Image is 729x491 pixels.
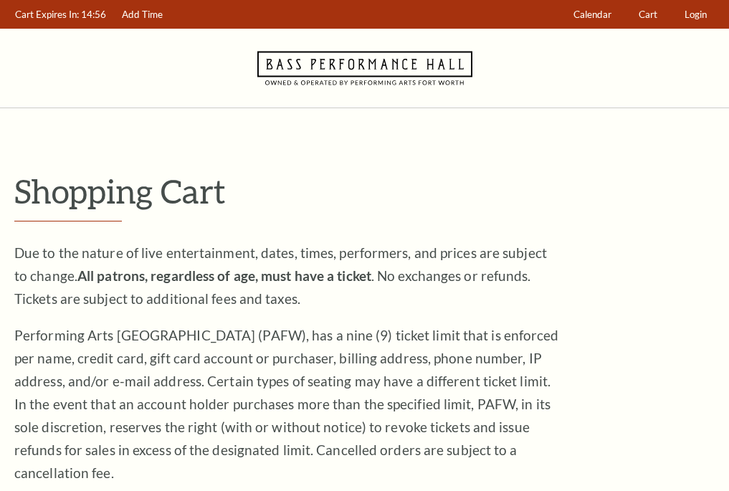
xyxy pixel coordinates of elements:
[77,267,371,284] strong: All patrons, regardless of age, must have a ticket
[685,9,707,20] span: Login
[573,9,611,20] span: Calendar
[567,1,619,29] a: Calendar
[14,244,547,307] span: Due to the nature of live entertainment, dates, times, performers, and prices are subject to chan...
[81,9,106,20] span: 14:56
[678,1,714,29] a: Login
[14,324,559,485] p: Performing Arts [GEOGRAPHIC_DATA] (PAFW), has a nine (9) ticket limit that is enforced per name, ...
[632,1,664,29] a: Cart
[15,9,79,20] span: Cart Expires In:
[14,173,715,209] p: Shopping Cart
[115,1,170,29] a: Add Time
[639,9,657,20] span: Cart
